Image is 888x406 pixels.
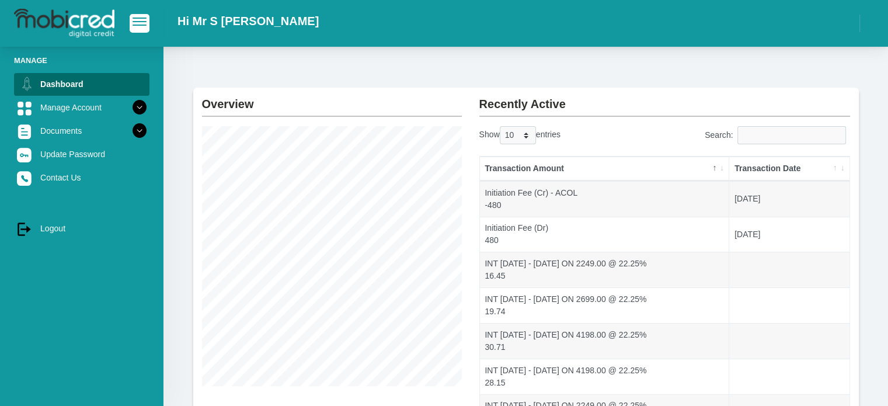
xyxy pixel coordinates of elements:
[480,181,730,217] td: Initiation Fee (Cr) - ACOL -480
[480,217,730,252] td: Initiation Fee (Dr) 480
[737,126,846,144] input: Search:
[500,126,536,144] select: Showentries
[480,287,730,323] td: INT [DATE] - [DATE] ON 2699.00 @ 22.25% 19.74
[177,14,319,28] h2: Hi Mr S [PERSON_NAME]
[480,252,730,287] td: INT [DATE] - [DATE] ON 2249.00 @ 22.25% 16.45
[729,157,849,181] th: Transaction Date: activate to sort column ascending
[14,55,149,66] li: Manage
[202,88,462,111] h2: Overview
[14,143,149,165] a: Update Password
[479,126,560,144] label: Show entries
[14,73,149,95] a: Dashboard
[479,88,850,111] h2: Recently Active
[480,323,730,359] td: INT [DATE] - [DATE] ON 4198.00 @ 22.25% 30.71
[14,96,149,119] a: Manage Account
[480,359,730,394] td: INT [DATE] - [DATE] ON 4198.00 @ 22.25% 28.15
[14,9,114,38] img: logo-mobicred.svg
[729,217,849,252] td: [DATE]
[480,157,730,181] th: Transaction Amount: activate to sort column descending
[14,166,149,189] a: Contact Us
[14,120,149,142] a: Documents
[729,181,849,217] td: [DATE]
[705,126,850,144] label: Search:
[14,217,149,240] a: Logout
